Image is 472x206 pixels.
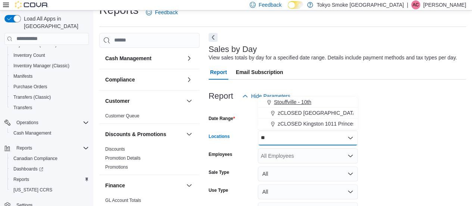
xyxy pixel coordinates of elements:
button: Inventory Manager (Classic) [7,61,92,71]
span: Inventory Manager (Classic) [13,63,69,69]
button: Cash Management [105,55,183,62]
label: Locations [209,133,230,139]
a: GL Account Totals [105,198,141,203]
span: Discounts [105,146,125,152]
h3: Sales by Day [209,45,257,54]
button: Hide Parameters [239,89,293,104]
a: Manifests [10,72,35,81]
button: Next [209,33,218,42]
span: Reports [16,145,32,151]
span: Inventory Count [10,51,89,60]
span: Manifests [13,73,32,79]
button: Inventory Count [7,50,92,61]
label: Date Range [209,116,235,122]
label: Employees [209,151,232,157]
p: [PERSON_NAME] [423,0,466,9]
span: Inventory Manager (Classic) [10,61,89,70]
span: Cash Management [10,129,89,138]
button: Cash Management [7,128,92,138]
span: Report [210,65,227,80]
a: Transfers (Classic) [10,93,54,102]
span: Reports [10,175,89,184]
h3: Customer [105,97,129,105]
span: Transfers (Classic) [13,94,51,100]
button: Transfers (Classic) [7,92,92,102]
button: Discounts & Promotions [185,130,194,139]
button: Finance [185,181,194,190]
a: Transfers [10,103,35,112]
p: | [407,0,408,9]
button: Reports [1,143,92,153]
h3: Cash Management [105,55,151,62]
span: Customer Queue [105,113,139,119]
button: All [258,166,358,181]
button: [US_STATE] CCRS [7,185,92,195]
a: [US_STATE] CCRS [10,185,55,194]
span: Dashboards [13,166,43,172]
a: Promotion Details [105,156,141,161]
span: AC [413,0,419,9]
span: Reports [13,144,89,153]
span: Purchase Orders [10,82,89,91]
button: Manifests [7,71,92,82]
span: Transfers [10,103,89,112]
label: Use Type [209,187,228,193]
span: zCLOSED [GEOGRAPHIC_DATA][PERSON_NAME] [278,109,400,117]
span: Dashboards [10,165,89,173]
a: Reports [10,175,32,184]
span: Hide Parameters [251,92,290,100]
a: Inventory Manager (Classic) [10,61,72,70]
input: Dark Mode [288,1,303,9]
a: Customer Queue [105,113,139,119]
button: Operations [13,118,41,127]
span: zCLOSED Kingston 1011 Princess [278,120,358,127]
span: Purchase Orders [13,84,47,90]
a: Dashboards [7,164,92,174]
a: Cash Management [10,129,54,138]
button: Cash Management [185,54,194,63]
a: Promotions [105,165,128,170]
span: Cash Management [13,130,51,136]
button: Canadian Compliance [7,153,92,164]
div: Customer [99,111,200,123]
a: Dashboards [10,165,46,173]
span: Canadian Compliance [10,154,89,163]
span: Canadian Compliance [13,156,57,162]
h3: Discounts & Promotions [105,130,166,138]
span: Washington CCRS [10,185,89,194]
button: Reports [7,174,92,185]
button: Operations [1,117,92,128]
span: GL Account Totals [105,197,141,203]
button: All [258,184,358,199]
button: Open list of options [347,153,353,159]
span: Manifests [10,72,89,81]
span: Transfers [13,105,32,111]
a: Canadian Compliance [10,154,60,163]
span: Transfers (Classic) [10,93,89,102]
div: View sales totals by day for a specified date range. Details include payment methods and tax type... [209,54,457,62]
button: Finance [105,182,183,189]
span: Load All Apps in [GEOGRAPHIC_DATA] [21,15,89,30]
div: Choose from the following options [258,97,358,129]
h3: Compliance [105,76,135,83]
button: Customer [185,96,194,105]
a: Inventory Count [10,51,48,60]
span: Operations [13,118,89,127]
button: Compliance [185,75,194,84]
span: Inventory Count [13,52,45,58]
button: Customer [105,97,183,105]
button: Close list of options [347,135,353,141]
span: Feedback [155,9,178,16]
span: Operations [16,120,38,126]
button: zCLOSED Kingston 1011 Princess [258,119,358,129]
button: Transfers [7,102,92,113]
button: Stouffville - 10th [258,97,358,108]
button: Compliance [105,76,183,83]
h3: Report [209,92,233,101]
img: Cova [15,1,49,9]
span: Reports [13,176,29,182]
span: [US_STATE] CCRS [13,187,52,193]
